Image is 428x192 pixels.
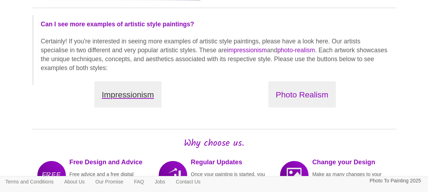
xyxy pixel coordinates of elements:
a: Photo Realism [220,81,384,108]
a: Jobs [149,176,171,187]
p: Photo To Painting 2025 [369,176,421,185]
p: Change your Design [312,158,389,167]
h2: Why choose us. [32,138,396,149]
a: Our Promise [90,176,129,187]
a: Contact Us [170,176,206,187]
p: Regular Updates [191,158,268,167]
a: About Us [59,176,90,187]
button: Photo Realism [268,81,336,108]
a: impressionism [227,47,267,54]
a: FAQ [129,176,149,187]
p: Make as many changes to your mock-up until you love it! [312,171,389,186]
button: Impressionism [94,81,162,108]
strong: Can I see more examples of artistic style paintings? [41,21,194,28]
a: Impressionism [46,81,210,108]
blockquote: Certainly! If you're interested in seeing more examples of artistic style paintings, please have ... [32,15,396,85]
p: Free advice and a free digital mock-up of your finished painting [69,171,146,186]
p: Free Design and Advice [69,158,146,167]
a: photo-realism [277,47,315,54]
